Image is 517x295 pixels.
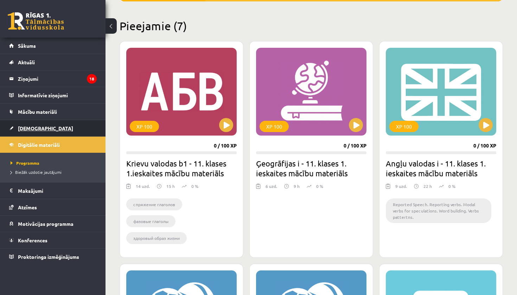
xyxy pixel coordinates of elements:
div: 14 uzd. [136,183,150,194]
a: Rīgas 1. Tālmācības vidusskola [8,12,64,30]
span: Programma [11,160,39,166]
span: Konferences [18,237,47,243]
div: 9 uzd. [395,183,407,194]
a: Sākums [9,38,97,54]
a: Ziņojumi18 [9,71,97,87]
span: Proktoringa izmēģinājums [18,254,79,260]
li: Reported Speech. Reporting verbs. Modal verbs for speculations. Word building. Verbs pattertns. [386,198,491,223]
a: Aktuāli [9,54,97,70]
p: 0 % [448,183,455,189]
span: [DEMOGRAPHIC_DATA] [18,125,73,131]
legend: Maksājumi [18,183,97,199]
span: Aktuāli [18,59,35,65]
a: Informatīvie ziņojumi [9,87,97,103]
a: Proktoringa izmēģinājums [9,249,97,265]
a: Atzīmes [9,199,97,215]
span: Biežāk uzdotie jautājumi [11,169,62,175]
div: 6 uzd. [266,183,277,194]
legend: Ziņojumi [18,71,97,87]
h2: Ģeogrāfijas i - 11. klases 1. ieskaites mācību materiāls [256,158,366,178]
h2: Pieejamie (7) [120,19,503,33]
li: cпряжение глаголов [126,198,182,210]
li: здоровый образ жизни [126,232,187,244]
div: XP 100 [389,121,419,132]
span: Atzīmes [18,204,37,210]
div: XP 100 [130,121,159,132]
a: Motivācijas programma [9,216,97,232]
a: Mācību materiāli [9,104,97,120]
a: Digitālie materiāli [9,137,97,153]
h2: Krievu valodas b1 - 11. klases 1.ieskaites mācību materiāls [126,158,237,178]
p: 0 % [191,183,198,189]
span: Mācību materiāli [18,109,57,115]
p: 9 h [294,183,300,189]
p: 15 h [166,183,175,189]
legend: Informatīvie ziņojumi [18,87,97,103]
a: Programma [11,160,98,166]
a: Maksājumi [9,183,97,199]
li: фазовые глаголы [126,215,175,227]
i: 18 [87,74,97,84]
p: 22 h [423,183,432,189]
a: Biežāk uzdotie jautājumi [11,169,98,175]
a: [DEMOGRAPHIC_DATA] [9,120,97,136]
h2: Angļu valodas i - 11. klases 1. ieskaites mācību materiāls [386,158,496,178]
a: Konferences [9,232,97,248]
span: Motivācijas programma [18,221,74,227]
div: XP 100 [260,121,289,132]
span: Digitālie materiāli [18,142,60,148]
p: 0 % [316,183,323,189]
span: Sākums [18,42,36,49]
